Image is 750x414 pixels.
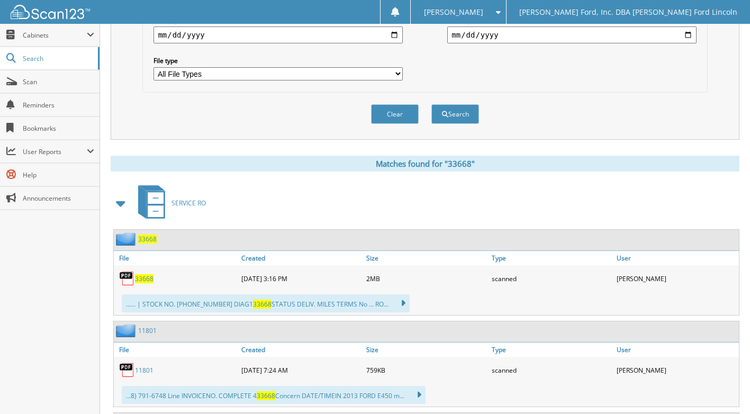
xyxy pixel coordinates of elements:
[614,343,739,357] a: User
[614,359,739,381] div: [PERSON_NAME]
[122,294,410,312] div: ...... | STOCK NO. [PHONE_NUMBER] DIAG1 STATUS DELIV. MILES TERMS No ... RO...
[697,363,750,414] iframe: Chat Widget
[135,366,153,375] a: 11801
[239,359,364,381] div: [DATE] 7:24 AM
[253,300,272,309] span: 33668
[153,26,402,43] input: start
[23,124,94,133] span: Bookmarks
[119,362,135,378] img: PDF.png
[431,104,479,124] button: Search
[23,194,94,203] span: Announcements
[489,251,614,265] a: Type
[23,31,87,40] span: Cabinets
[111,156,739,172] div: Matches found for "33668"
[364,343,489,357] a: Size
[23,54,93,63] span: Search
[257,391,275,400] span: 33668
[122,386,426,404] div: ...8) 791-6748 Line INVOICENO. COMPLETE 4 Concern DATE/TIMEIN 2013 FORD E450 m...
[23,77,94,86] span: Scan
[239,343,364,357] a: Created
[519,9,737,15] span: [PERSON_NAME] Ford, Inc. DBA [PERSON_NAME] Ford Lincoln
[614,268,739,289] div: [PERSON_NAME]
[114,251,239,265] a: File
[114,343,239,357] a: File
[138,235,157,244] a: 33668
[119,271,135,286] img: PDF.png
[489,359,614,381] div: scanned
[489,268,614,289] div: scanned
[171,199,206,208] span: SERVICE RO
[23,170,94,179] span: Help
[489,343,614,357] a: Type
[364,359,489,381] div: 759KB
[371,104,419,124] button: Clear
[239,251,364,265] a: Created
[239,268,364,289] div: [DATE] 3:16 PM
[23,101,94,110] span: Reminders
[135,274,153,283] a: 33668
[138,326,157,335] a: 11801
[364,251,489,265] a: Size
[364,268,489,289] div: 2MB
[23,147,87,156] span: User Reports
[116,324,138,337] img: folder2.png
[424,9,483,15] span: [PERSON_NAME]
[132,182,206,224] a: SERVICE RO
[153,56,402,65] label: File type
[116,232,138,246] img: folder2.png
[11,5,90,19] img: scan123-logo-white.svg
[614,251,739,265] a: User
[447,26,696,43] input: end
